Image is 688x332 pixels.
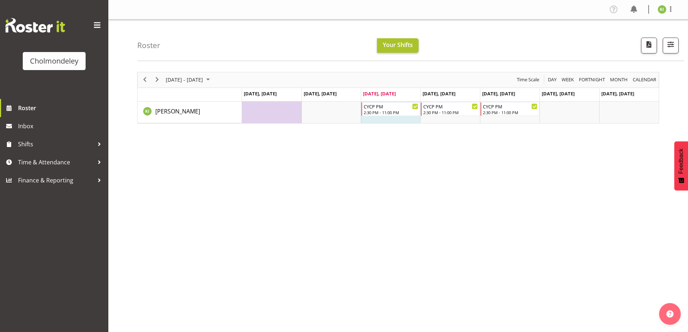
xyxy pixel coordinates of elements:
span: Your Shifts [383,41,413,49]
div: Timeline Week of September 24, 2025 [137,72,659,124]
span: Feedback [678,148,684,174]
img: kate-inwood10942.jpg [658,5,666,14]
span: [DATE] - [DATE] [165,75,204,84]
span: Week [561,75,575,84]
span: Month [609,75,628,84]
button: Time Scale [516,75,541,84]
span: Time & Attendance [18,157,94,168]
button: Month [632,75,658,84]
button: Filter Shifts [663,38,679,53]
div: next period [151,72,163,87]
div: Kate Inwood"s event - CYCP PM Begin From Wednesday, September 24, 2025 at 2:30:00 PM GMT+12:00 En... [361,102,420,116]
span: Inbox [18,121,105,131]
button: Timeline Day [547,75,558,84]
div: 2:30 PM - 11:00 PM [483,109,537,115]
div: September 22 - 28, 2025 [163,72,214,87]
span: [DATE], [DATE] [423,90,455,97]
div: 2:30 PM - 11:00 PM [423,109,478,115]
span: Fortnight [578,75,606,84]
span: Roster [18,103,105,113]
button: Timeline Week [561,75,575,84]
a: [PERSON_NAME] [155,107,200,116]
button: Download a PDF of the roster according to the set date range. [641,38,657,53]
span: [DATE], [DATE] [542,90,575,97]
span: [DATE], [DATE] [304,90,337,97]
button: Feedback - Show survey [674,141,688,190]
div: CYCP PM [364,103,418,110]
div: CYCP PM [483,103,537,110]
span: Finance & Reporting [18,175,94,186]
img: Rosterit website logo [5,18,65,33]
span: [DATE], [DATE] [601,90,634,97]
div: previous period [139,72,151,87]
button: Fortnight [578,75,606,84]
div: Kate Inwood"s event - CYCP PM Begin From Thursday, September 25, 2025 at 2:30:00 PM GMT+12:00 End... [421,102,480,116]
div: 2:30 PM - 11:00 PM [364,109,418,115]
span: Time Scale [516,75,540,84]
div: CYCP PM [423,103,478,110]
span: [PERSON_NAME] [155,107,200,115]
span: [DATE], [DATE] [482,90,515,97]
span: calendar [632,75,657,84]
button: Next [152,75,162,84]
span: Shifts [18,139,94,150]
span: Day [547,75,557,84]
span: [DATE], [DATE] [244,90,277,97]
h4: Roster [137,41,160,49]
span: [DATE], [DATE] [363,90,396,97]
button: September 2025 [165,75,213,84]
button: Timeline Month [609,75,629,84]
button: Previous [140,75,150,84]
table: Timeline Week of September 24, 2025 [242,102,659,123]
td: Kate Inwood resource [138,102,242,123]
div: Kate Inwood"s event - CYCP PM Begin From Friday, September 26, 2025 at 2:30:00 PM GMT+12:00 Ends ... [480,102,539,116]
button: Your Shifts [377,38,419,53]
div: Cholmondeley [30,56,78,66]
img: help-xxl-2.png [666,310,674,318]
